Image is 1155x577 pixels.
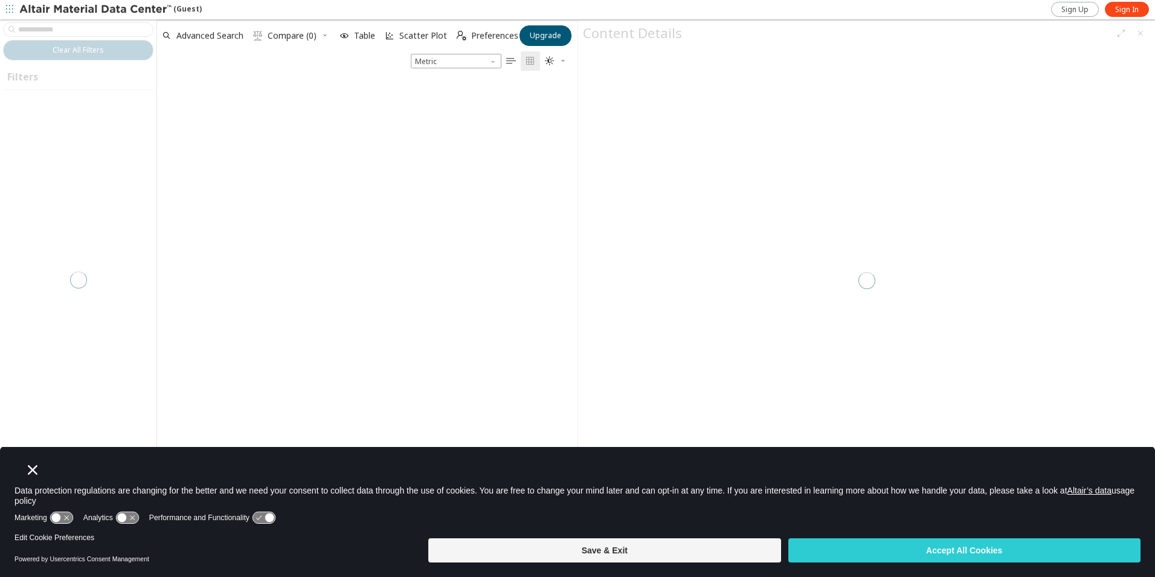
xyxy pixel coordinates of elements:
[526,56,535,66] i: 
[1051,2,1099,17] a: Sign Up
[1061,5,1089,15] span: Sign Up
[354,31,375,40] span: Table
[501,51,521,71] button: Table View
[19,4,202,16] div: (Guest)
[457,31,466,41] i: 
[411,54,501,68] span: Metric
[521,51,540,71] button: Tile View
[506,56,516,66] i: 
[471,31,518,40] span: Preferences
[530,31,561,41] span: Upgrade
[1105,2,1149,17] a: Sign In
[268,31,317,40] span: Compare (0)
[253,31,263,41] i: 
[176,31,243,40] span: Advanced Search
[19,4,173,16] img: Altair Material Data Center
[411,54,501,68] div: Unit System
[399,31,447,40] span: Scatter Plot
[520,25,571,46] button: Upgrade
[540,51,571,71] button: Theme
[1115,5,1139,15] span: Sign In
[545,56,555,66] i: 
